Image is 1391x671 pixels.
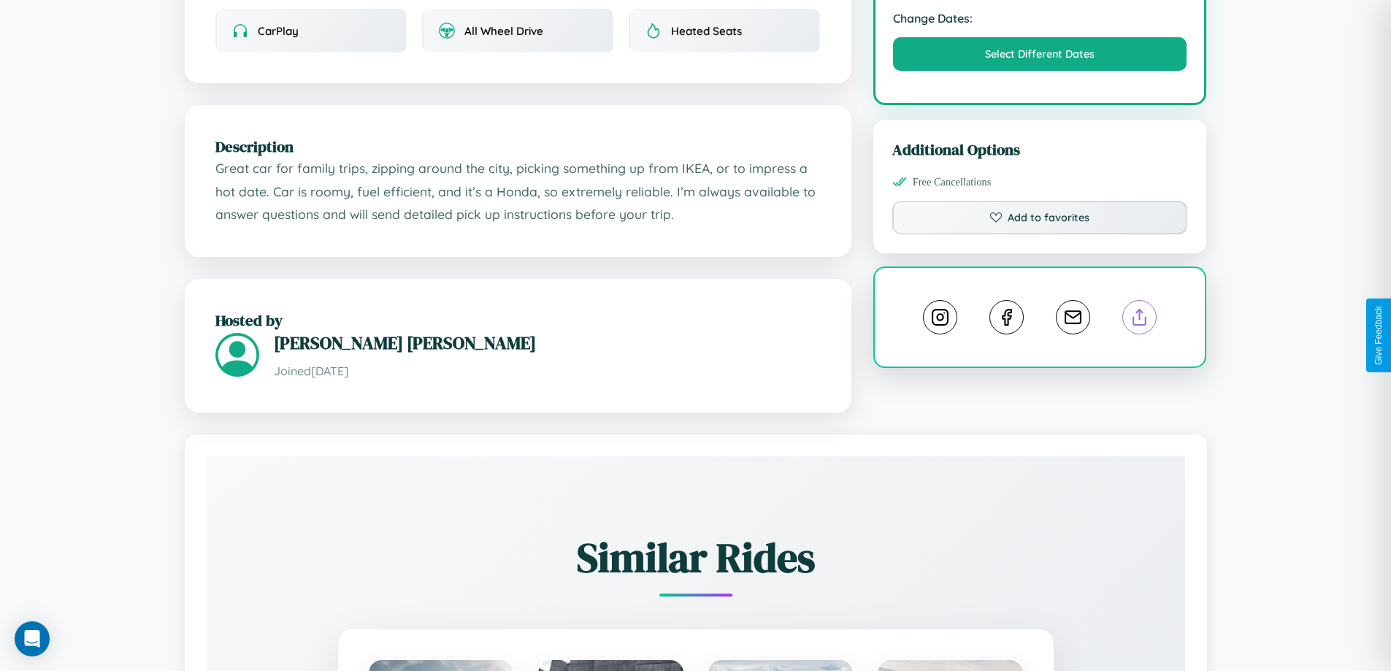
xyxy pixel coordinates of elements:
[893,11,1187,26] strong: Change Dates:
[913,176,992,188] span: Free Cancellations
[1373,306,1384,365] div: Give Feedback
[258,24,299,38] span: CarPlay
[274,361,821,382] p: Joined [DATE]
[15,621,50,656] div: Open Intercom Messenger
[215,157,821,226] p: Great car for family trips, zipping around the city, picking something up from IKEA, or to impres...
[274,331,821,355] h3: [PERSON_NAME] [PERSON_NAME]
[892,139,1188,160] h3: Additional Options
[671,24,742,38] span: Heated Seats
[258,529,1134,586] h2: Similar Rides
[464,24,543,38] span: All Wheel Drive
[892,201,1188,234] button: Add to favorites
[215,310,821,331] h2: Hosted by
[893,37,1187,71] button: Select Different Dates
[215,136,821,157] h2: Description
